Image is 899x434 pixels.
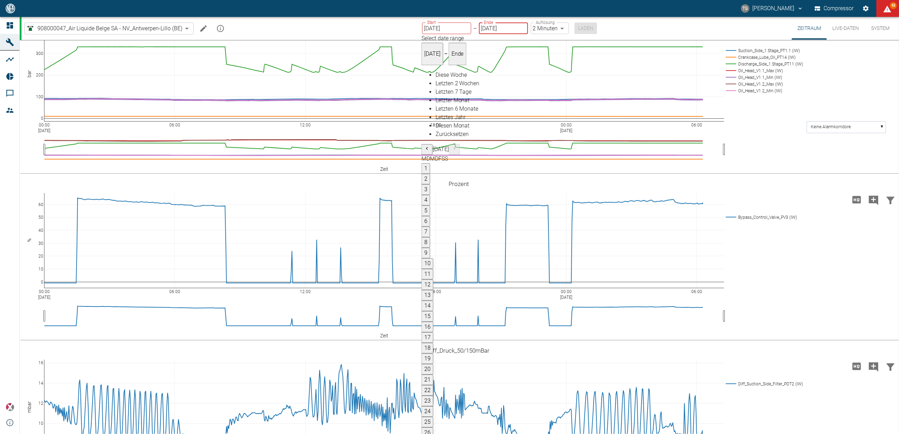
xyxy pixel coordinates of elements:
[421,269,433,280] button: 11
[473,24,477,32] p: –
[443,51,449,58] h5: –
[890,2,897,9] span: 93
[421,206,430,216] button: 5
[864,17,896,40] button: System
[435,156,438,162] span: Donnerstag
[813,2,855,15] button: Compressor
[421,35,464,42] span: Select date range
[421,280,433,290] button: 12
[449,43,467,65] button: Ende
[436,72,467,79] span: Diese Woche
[531,23,569,34] div: 2 Minuten
[442,156,445,162] span: Samstag
[436,122,690,130] div: Diesen Monat
[848,196,865,203] span: Hohe Auflösung
[436,97,690,105] div: Letzter Monat
[421,248,430,259] button: 9
[421,156,426,162] span: Montag
[436,123,470,129] span: Diesen Monat
[6,403,14,411] img: Xplore Logo
[421,174,430,185] button: 2
[438,156,442,162] span: Freitag
[445,156,448,162] span: Sonntag
[436,130,690,139] div: Zurücksetzen
[421,417,433,428] button: 25
[421,216,430,227] button: 6
[484,19,493,25] label: Ende
[421,364,433,375] button: 20
[479,23,528,34] input: DD.MM.YYYY
[792,17,827,40] button: Zeitraum
[196,21,211,36] button: Machine bearbeiten
[37,24,182,32] span: 908000047_Air Liquide Belge SA - NV_Antwerpen-Lillo (BE)
[5,4,16,13] img: logo
[421,311,433,322] button: 15
[213,21,227,36] button: mission info
[426,156,430,162] span: Dienstag
[421,163,430,174] button: 1
[430,156,435,162] span: Mittwoch
[421,227,430,237] button: 7
[436,113,690,122] div: Letztes Jahr
[436,71,690,80] div: Diese Woche
[827,17,864,40] button: Live-Daten
[859,2,872,15] button: Einstellungen
[882,357,899,376] button: Daten filtern
[421,343,433,354] button: 18
[436,106,479,112] span: Letzten 6 Monate
[740,2,804,15] button: thomas.gregoir@neuman-esser.com
[436,89,472,95] span: Letzten 7 Tage
[436,80,480,87] span: Letzten 2 Wochen
[421,237,430,248] button: 8
[421,354,433,364] button: 19
[436,80,690,88] div: Letzten 2 Wochen
[848,362,865,369] span: Hohe Auflösung
[741,4,749,13] div: TG
[433,146,449,153] span: [DATE]
[427,19,436,25] label: Start
[811,125,851,130] text: Keine Alarmkorridore
[436,97,470,104] span: Letzter Monat
[436,88,690,97] div: Letzten 7 Tage
[421,144,433,155] button: Previous month
[421,43,443,65] button: [DATE]
[422,23,471,34] input: DD.MM.YYYY
[865,191,882,209] button: Kommentar hinzufügen
[449,144,460,155] button: Next month
[421,301,433,311] button: 14
[436,131,469,138] span: Zurücksetzen
[421,333,433,343] button: 17
[421,290,433,301] button: 13
[424,50,441,57] span: [DATE]
[421,375,433,385] button: 21
[436,114,466,121] span: Letztes Jahr
[421,259,433,269] button: 10
[421,195,430,206] button: 4
[451,50,464,57] span: Ende
[421,396,433,407] button: 23
[421,185,430,195] button: 3
[421,407,433,417] button: 24
[26,24,182,33] a: 908000047_Air Liquide Belge SA - NV_Antwerpen-Lillo (BE)
[421,385,433,396] button: 22
[882,191,899,209] button: Daten filtern
[536,19,555,25] label: Auflösung
[436,105,690,113] div: Letzten 6 Monate
[865,357,882,376] button: Kommentar hinzufügen
[421,322,433,333] button: 16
